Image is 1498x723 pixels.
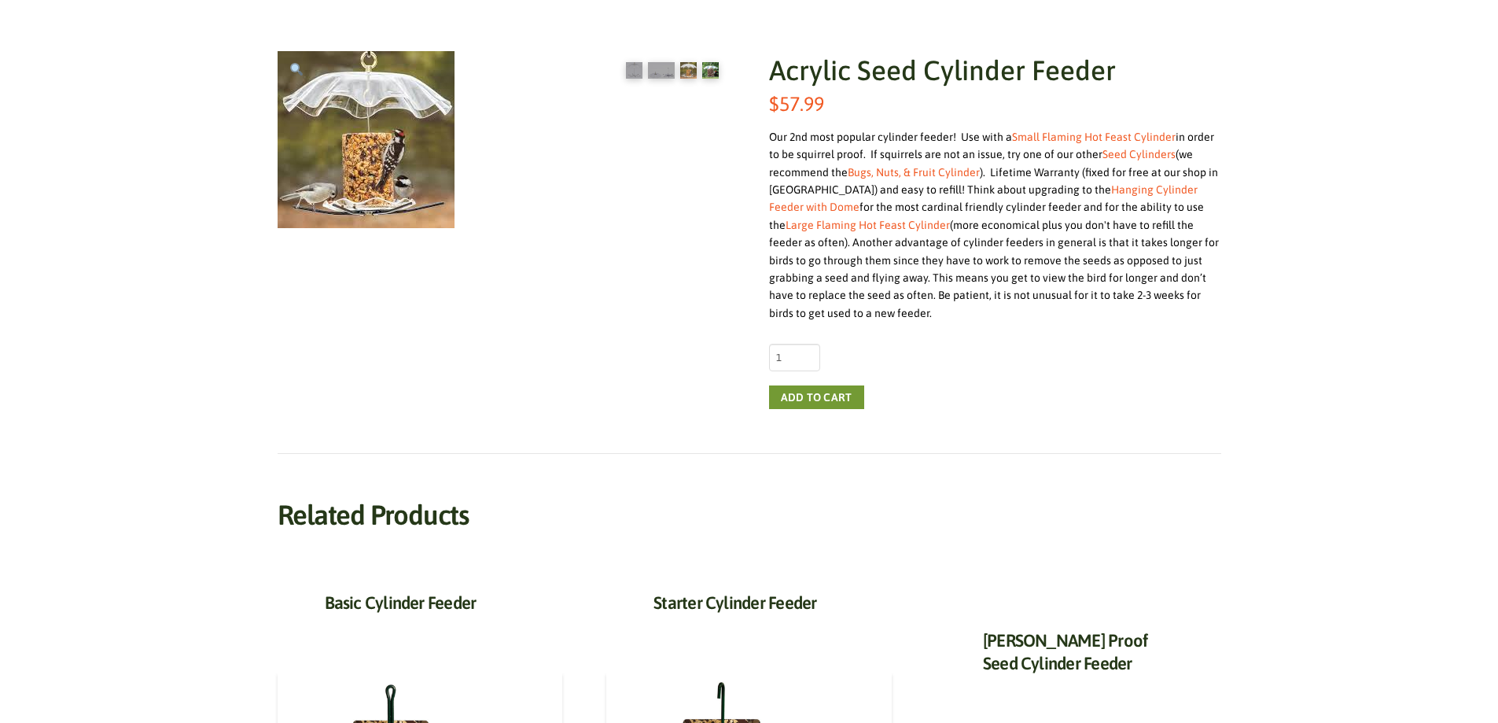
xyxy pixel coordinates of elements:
[1012,131,1176,143] a: Small Flaming Hot Feast Cylinder
[290,63,303,76] img: 🔍
[983,630,1147,673] a: [PERSON_NAME] Proof Seed Cylinder Feeder
[680,62,697,79] img: Acrylic Seed Cylinder Feeder - Image 3
[769,92,779,115] span: $
[626,62,642,79] img: Acrylic Seed Cylinder Feeder
[769,385,864,409] button: Add to cart
[325,592,477,613] a: Basic Cylinder Feeder
[769,92,824,115] bdi: 57.99
[769,128,1221,322] div: Our 2nd most popular cylinder feeder! Use with a in order to be squirrel proof. If squirrels are ...
[769,344,820,371] input: Product quantity
[278,51,455,228] img: Acrylic Seed Cylinder Feeder - Image 3
[848,166,980,179] a: Bugs, Nuts, & Fruit Cylinder
[278,51,315,89] a: View full-screen image gallery
[786,219,950,231] a: Large Flaming Hot Feast Cylinder
[1102,148,1176,160] a: Seed Cylinders
[702,62,719,79] img: Acrylic Seed Cylinder Feeder - Image 4
[278,498,1221,531] h2: Related products
[653,592,816,613] a: Starter Cylinder Feeder
[648,62,675,79] img: Acrylic Seed Cylinder Feeder - Image 2
[769,51,1221,90] h1: Acrylic Seed Cylinder Feeder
